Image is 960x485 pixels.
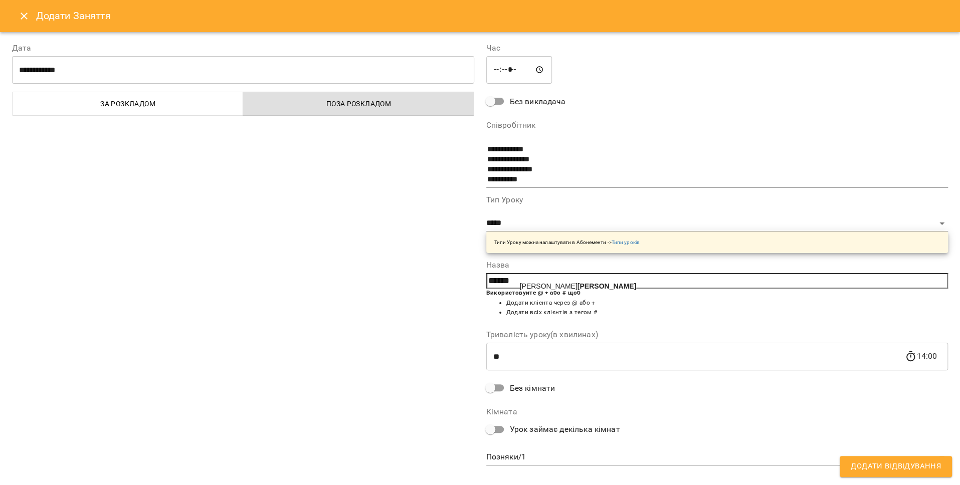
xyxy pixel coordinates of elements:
[486,121,948,129] label: Співробітник
[840,456,952,477] button: Додати Відвідування
[12,4,36,28] button: Close
[506,298,948,308] li: Додати клієнта через @ або +
[486,44,948,52] label: Час
[506,308,948,318] li: Додати всіх клієнтів з тегом #
[851,460,941,473] span: Додати Відвідування
[36,8,948,24] h6: Додати Заняття
[486,331,948,339] label: Тривалість уроку(в хвилинах)
[520,282,637,290] span: [PERSON_NAME]
[510,423,620,435] span: Урок займає декілька кімнат
[486,261,948,269] label: Назва
[19,98,237,110] span: За розкладом
[494,238,640,246] p: Типи Уроку можна налаштувати в Абонементи ->
[510,382,555,394] span: Без кімнати
[510,96,566,108] span: Без викладача
[486,449,948,465] div: Позняки/1
[12,92,243,116] button: За розкладом
[578,282,636,290] b: [PERSON_NAME]
[486,196,948,204] label: Тип Уроку
[612,239,640,245] a: Типи уроків
[243,92,474,116] button: Поза розкладом
[12,44,474,52] label: Дата
[249,98,468,110] span: Поза розкладом
[486,289,581,296] b: Використовуйте @ + або # щоб
[486,408,948,416] label: Кімната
